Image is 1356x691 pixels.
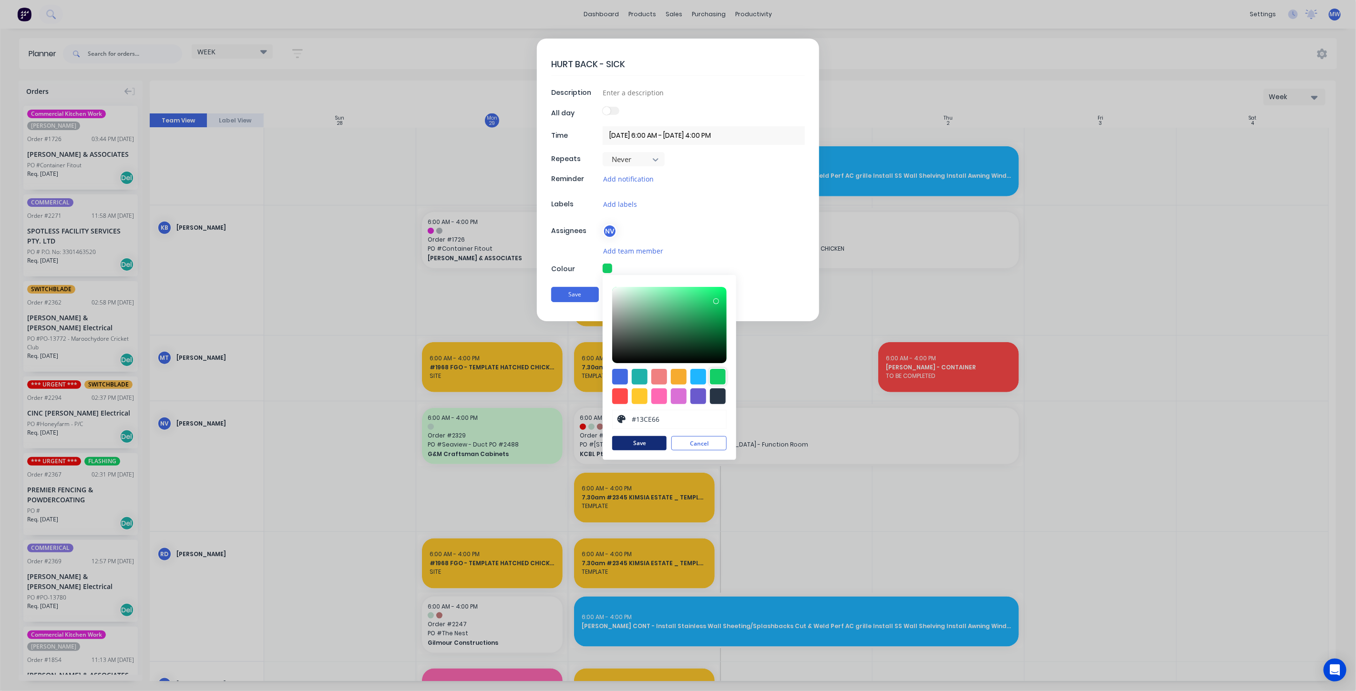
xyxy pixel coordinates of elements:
div: #da70d6 [671,388,687,404]
div: #ff4949 [612,388,628,404]
div: Open Intercom Messenger [1324,659,1346,681]
button: Add team member [603,245,664,256]
div: #273444 [710,388,726,404]
textarea: HURT BACK - SICK [551,53,805,75]
div: Time [551,131,600,141]
div: Description [551,88,600,98]
div: #f08080 [651,369,667,385]
div: #ffc82c [632,388,647,404]
div: Labels [551,199,600,209]
div: All day [551,108,600,118]
button: Add notification [603,173,654,184]
div: Colour [551,264,600,274]
div: Repeats [551,154,600,164]
div: #4169e1 [612,369,628,385]
div: #6a5acd [690,388,706,404]
div: #13ce66 [710,369,726,385]
div: #f6ab2f [671,369,687,385]
div: Reminder [551,174,600,184]
button: Cancel [671,436,727,450]
div: Assignees [551,226,600,236]
div: NV [603,224,617,238]
div: #1fb6ff [690,369,706,385]
div: #20b2aa [632,369,647,385]
button: Save [551,287,599,302]
button: Add labels [603,199,637,210]
div: #ff69b4 [651,388,667,404]
button: Save [612,436,667,450]
input: Enter a description [603,85,805,100]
